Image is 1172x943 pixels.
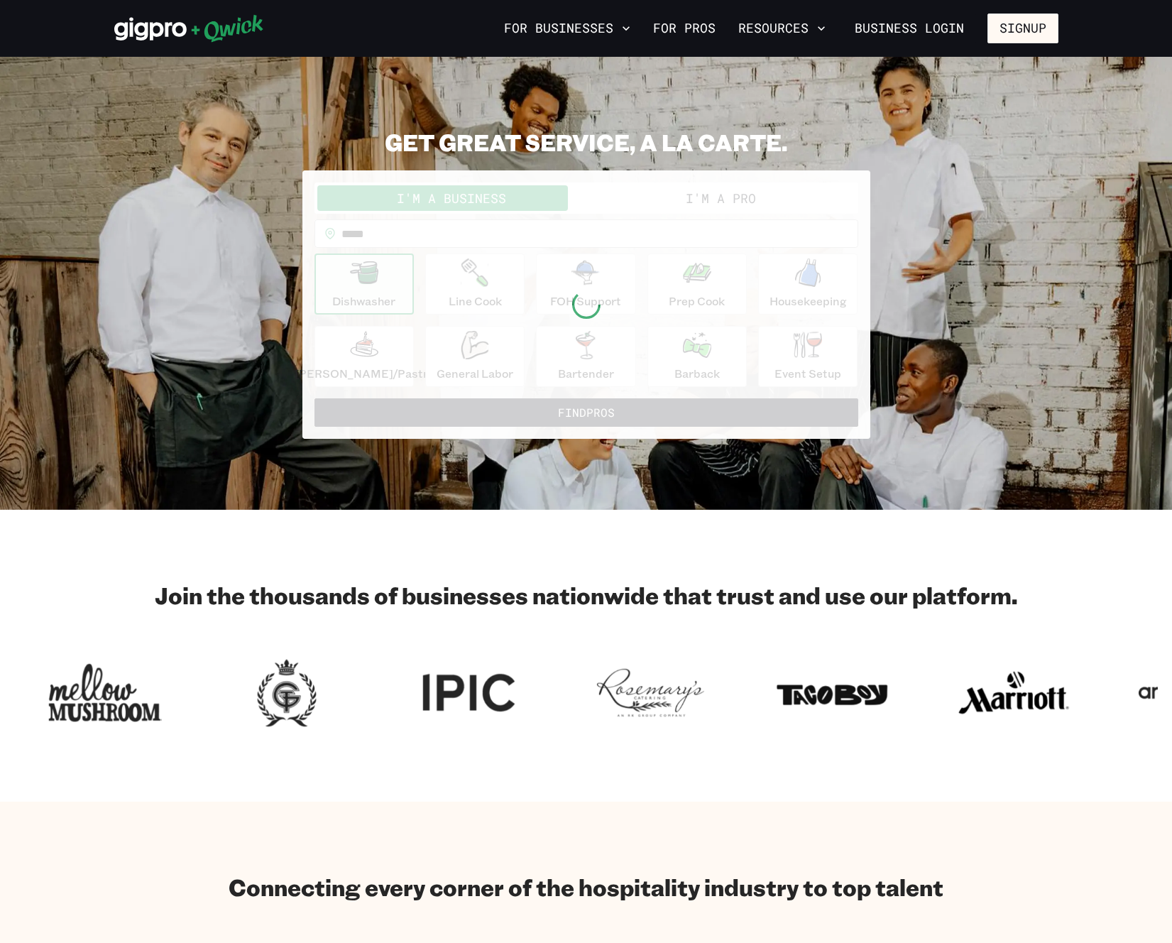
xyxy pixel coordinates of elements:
[843,13,976,43] a: Business Login
[647,16,721,40] a: For Pros
[733,16,831,40] button: Resources
[593,655,707,731] img: Logo for Rosemary's Catering
[957,655,1070,731] img: Logo for Marriott
[412,655,525,731] img: Logo for IPIC
[230,655,344,731] img: Logo for Georgian Terrace
[48,655,162,731] img: Logo for Mellow Mushroom
[114,581,1058,609] h2: Join the thousands of businesses nationwide that trust and use our platform.
[295,365,434,382] p: [PERSON_NAME]/Pastry
[302,128,870,156] h2: GET GREAT SERVICE, A LA CARTE.
[987,13,1058,43] button: Signup
[229,873,943,901] h2: Connecting every corner of the hospitality industry to top talent
[498,16,636,40] button: For Businesses
[775,655,889,731] img: Logo for Taco Boy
